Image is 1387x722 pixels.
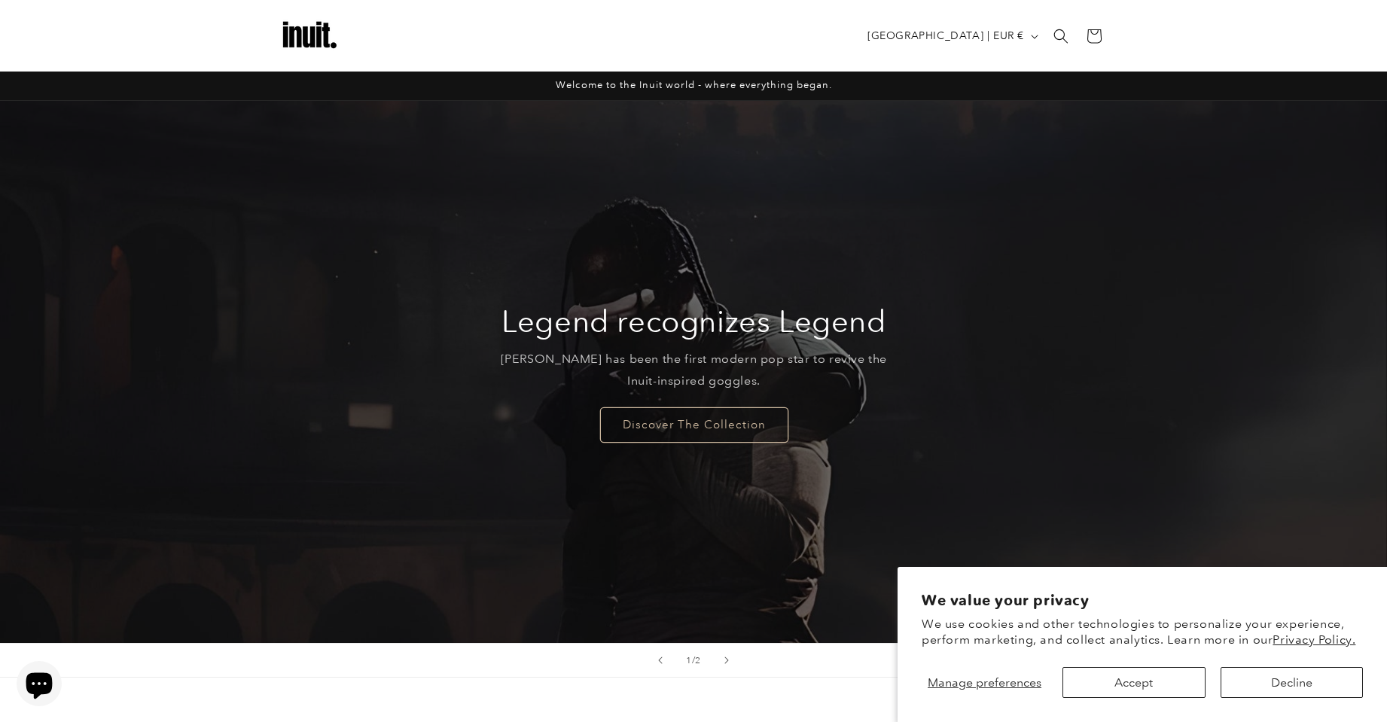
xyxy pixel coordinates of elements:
[556,79,832,90] span: Welcome to the Inuit world - where everything began.
[922,667,1047,698] button: Manage preferences
[867,28,1024,44] span: [GEOGRAPHIC_DATA] | EUR €
[599,407,788,442] a: Discover The Collection
[1273,632,1355,647] a: Privacy Policy.
[279,6,340,66] img: Inuit Logo
[922,617,1363,648] p: We use cookies and other technologies to personalize your experience, perform marketing, and coll...
[695,653,701,668] span: 2
[1221,667,1363,698] button: Decline
[692,653,696,668] span: /
[858,22,1044,50] button: [GEOGRAPHIC_DATA] | EUR €
[710,644,743,677] button: Next slide
[928,675,1041,690] span: Manage preferences
[1044,20,1078,53] summary: Search
[279,72,1108,100] div: Announcement
[922,591,1363,610] h2: We value your privacy
[489,349,899,392] p: [PERSON_NAME] has been the first modern pop star to revive the Inuit-inspired goggles.
[12,661,66,710] inbox-online-store-chat: Shopify online store chat
[501,302,886,341] h2: Legend recognizes Legend
[686,653,692,668] span: 1
[1062,667,1205,698] button: Accept
[644,644,677,677] button: Previous slide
